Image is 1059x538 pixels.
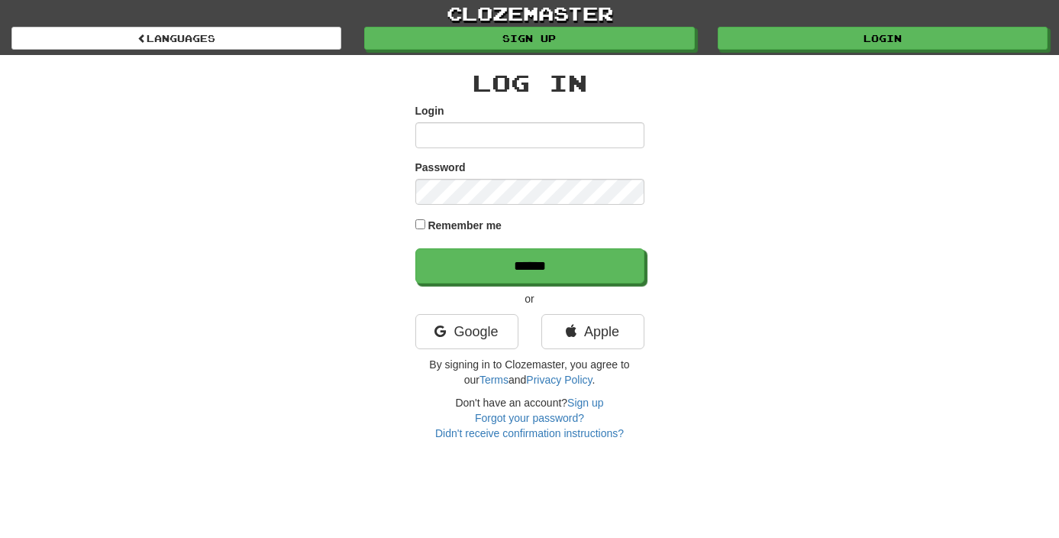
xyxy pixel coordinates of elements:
a: Terms [479,374,509,386]
p: or [415,291,644,306]
a: Apple [541,314,644,349]
label: Remember me [428,218,502,233]
div: Don't have an account? [415,395,644,441]
h2: Log In [415,70,644,96]
a: Login [718,27,1048,50]
a: Didn't receive confirmation instructions? [435,427,624,439]
a: Forgot your password? [475,412,584,424]
label: Login [415,103,444,118]
label: Password [415,160,466,175]
a: Languages [11,27,341,50]
a: Google [415,314,518,349]
a: Privacy Policy [526,374,592,386]
a: Sign up [567,397,603,409]
p: By signing in to Clozemaster, you agree to our and . [415,357,644,387]
a: Sign up [364,27,694,50]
